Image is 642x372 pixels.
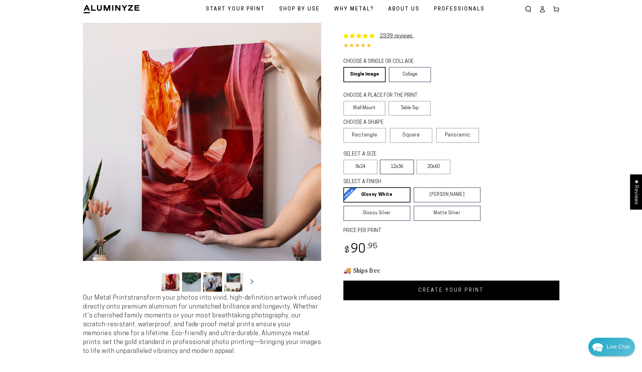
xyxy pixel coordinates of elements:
a: Why Metal? [329,1,379,18]
button: Load image 3 in gallery view [203,272,222,292]
button: Load image 4 in gallery view [224,272,243,292]
button: Load image 2 in gallery view [182,272,201,292]
legend: SELECT A FINISH [343,178,465,186]
a: Shop By Use [274,1,325,18]
a: Professionals [429,1,490,18]
button: Slide left [145,275,159,289]
span: Square [402,131,420,139]
span: Professionals [434,5,485,14]
label: 20x60 [416,160,450,174]
bdi: 90 [343,243,378,256]
a: [PERSON_NAME] [414,187,481,203]
span: Start Your Print [206,5,265,14]
div: 4.84 out of 5.0 stars [343,42,559,51]
legend: CHOOSE A SHAPE [343,119,426,126]
span: Panoramic [445,133,470,138]
label: Wall Mount [343,101,386,116]
button: Load image 1 in gallery view [161,272,180,292]
a: About Us [383,1,424,18]
img: Aluminyze [83,4,140,14]
a: Matte Silver [414,206,481,221]
div: Chat widget toggle [588,338,635,356]
span: Our Metal Prints transform your photos into vivid, high-definition artwork infused directly onto ... [83,295,321,355]
span: $ [344,246,350,255]
media-gallery: Gallery Viewer [83,23,321,294]
a: Glossy Silver [343,206,410,221]
a: Single Image [343,67,386,82]
a: Start Your Print [201,1,270,18]
span: About Us [388,5,420,14]
span: Shop By Use [279,5,320,14]
button: Slide right [245,275,259,289]
legend: CHOOSE A SINGLE OR COLLAGE [343,58,425,65]
a: 2339 reviews. [380,34,414,39]
span: Why Metal? [334,5,374,14]
a: CREATE YOUR PRINT [343,281,559,300]
label: PRICE PER PRINT [343,227,559,235]
legend: CHOOSE A PLACE FOR THE PRINT [343,92,425,99]
a: Glossy White [343,187,410,203]
label: 12x36 [380,160,414,174]
sup: .95 [366,243,378,250]
h3: 🚚 Ships free [343,266,559,274]
a: Collage [389,67,431,82]
label: Table Top [389,101,431,116]
summary: Search our site [521,2,535,16]
span: Rectangle [352,131,377,139]
label: 8x24 [343,160,377,174]
legend: SELECT A SIZE [343,151,429,158]
div: Click to open Judge.me floating reviews tab [630,174,642,209]
div: Contact Us Directly [607,338,630,356]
